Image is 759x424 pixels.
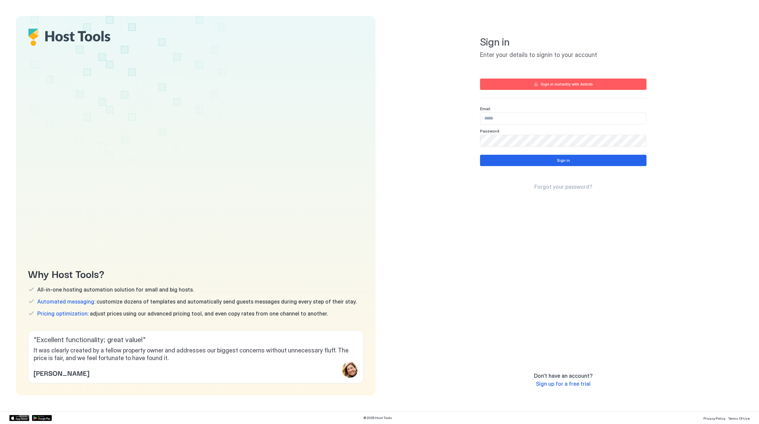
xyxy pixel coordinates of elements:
span: Email [480,106,490,111]
span: Enter your details to signin to your account [480,51,646,59]
span: [PERSON_NAME] [34,368,89,378]
span: Sign in [480,36,646,49]
a: Privacy Policy [703,414,725,421]
span: © 2025 Host Tools [363,416,392,420]
span: Password [480,128,499,133]
span: All-in-one hosting automation solution for small and big hosts. [37,286,194,293]
button: Sign in [480,155,646,166]
span: Don't have an account? [534,372,593,379]
button: Sign in instantly with Airbnb [480,79,646,90]
input: Input Field [480,135,646,146]
a: Sign up for a free trial [536,380,591,387]
div: Sign in instantly with Airbnb [541,81,593,87]
input: Input Field [480,113,646,124]
span: Why Host Tools? [28,266,364,281]
span: It was clearly created by a fellow property owner and addresses our biggest concerns without unne... [34,347,358,362]
span: Terms Of Use [728,416,750,420]
span: Privacy Policy [703,416,725,420]
a: Terms Of Use [728,414,750,421]
span: customize dozens of templates and automatically send guests messages during every step of their s... [37,298,357,305]
span: adjust prices using our advanced pricing tool, and even copy rates from one channel to another. [37,310,328,317]
div: Sign in [557,157,570,163]
a: App Store [9,415,29,421]
div: profile [342,362,358,378]
a: Google Play Store [32,415,52,421]
span: Pricing optimization: [37,310,89,317]
span: " Excellent functionality; great value! " [34,336,358,344]
span: Automated messaging: [37,298,95,305]
a: Forgot your password? [534,183,592,190]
